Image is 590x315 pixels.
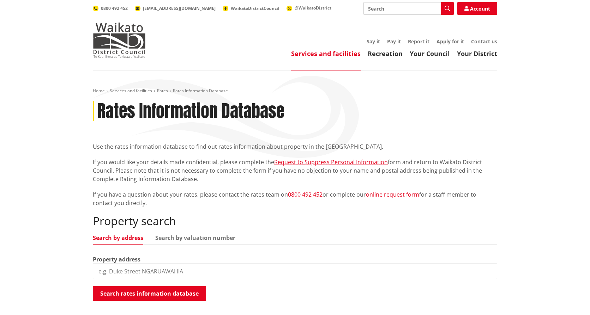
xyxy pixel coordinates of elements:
[93,5,128,11] a: 0800 492 452
[135,5,216,11] a: [EMAIL_ADDRESS][DOMAIN_NAME]
[291,49,361,58] a: Services and facilities
[93,23,146,58] img: Waikato District Council - Te Kaunihera aa Takiwaa o Waikato
[410,49,450,58] a: Your Council
[223,5,279,11] a: WaikatoDistrictCouncil
[93,158,497,183] p: If you would like your details made confidential, please complete the form and return to Waikato ...
[143,5,216,11] span: [EMAIL_ADDRESS][DOMAIN_NAME]
[93,190,497,207] p: If you have a question about your rates, please contact the rates team on or complete our for a s...
[387,38,401,45] a: Pay it
[93,255,140,264] label: Property address
[295,5,331,11] span: @WaikatoDistrict
[93,235,143,241] a: Search by address
[101,5,128,11] span: 0800 492 452
[93,286,206,301] button: Search rates information database
[173,88,228,94] span: Rates Information Database
[110,88,152,94] a: Services and facilities
[155,235,235,241] a: Search by valuation number
[93,214,497,228] h2: Property search
[366,191,419,198] a: online request form
[274,158,388,166] a: Request to Suppress Personal Information
[93,88,497,94] nav: breadcrumb
[157,88,168,94] a: Rates
[457,49,497,58] a: Your District
[93,264,497,279] input: e.g. Duke Street NGARUAWAHIA
[288,191,323,198] a: 0800 492 452
[93,142,497,151] p: Use the rates information database to find out rates information about property in the [GEOGRAPHI...
[437,38,464,45] a: Apply for it
[93,88,105,94] a: Home
[408,38,429,45] a: Report it
[287,5,331,11] a: @WaikatoDistrict
[457,2,497,15] a: Account
[231,5,279,11] span: WaikatoDistrictCouncil
[363,2,454,15] input: Search input
[368,49,403,58] a: Recreation
[97,101,284,122] h1: Rates Information Database
[471,38,497,45] a: Contact us
[367,38,380,45] a: Say it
